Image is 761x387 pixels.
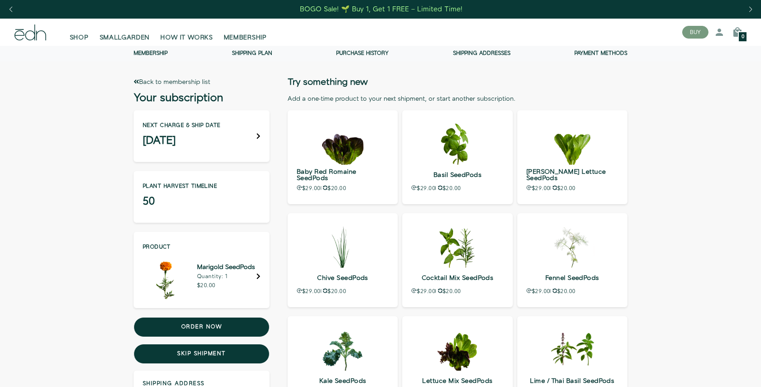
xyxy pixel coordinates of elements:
[143,123,221,128] p: Next charge & ship date
[70,33,89,42] span: SHOP
[411,185,503,191] p: $29.00 $20.00
[742,34,744,39] span: 0
[300,5,462,14] div: BOGO Sale! 🌱 Buy 1, Get 1 FREE – Limited Time!
[197,283,255,289] p: $20.00
[134,93,270,103] h3: Your subscription
[690,360,752,382] iframe: Opens a widget where you can find more information
[134,49,168,57] a: Membership
[336,49,389,57] a: Purchase history
[574,49,627,57] a: Payment methods
[297,271,389,284] p: Chive SeedPods
[411,168,503,181] p: Basil SeedPods
[549,325,595,371] img: herb-combo-seedpods
[411,288,503,294] p: $29.00 $20.00
[134,317,270,337] button: Order now
[297,185,389,191] p: $29.00 $20.00
[197,264,255,270] h5: Marigold SeedPods
[435,222,480,268] img: cocktail-mix-seedpods
[549,222,595,268] img: fennel-seedpods-2
[411,271,503,284] p: Cocktail Mix SeedPods
[288,94,627,103] div: Add a one-time product to your next shipment, or start another subscription.
[134,232,270,308] div: Edit Product
[526,168,618,181] p: [PERSON_NAME] Lettuce SeedPods
[320,119,366,165] img: baby-red-romaine-seedpods-1
[155,22,218,42] a: HOW IT WORKS
[297,168,389,181] p: Baby Red Romaine SeedPods
[143,245,260,250] p: Product
[435,119,480,165] img: basil-seedpods-2
[197,274,255,279] p: Quantity: 1
[299,2,464,16] a: BOGO Sale! 🌱 Buy 1, Get 1 FREE – Limited Time!
[435,325,480,371] img: lettuce-mix-seedpods
[526,271,618,284] p: Fennel SeedPods
[134,78,210,87] a: Back to membership list
[526,288,618,294] p: $29.00 $20.00
[134,344,270,364] button: Skip shipment
[143,136,221,145] h3: [DATE]
[320,325,366,371] img: kale-seedpods
[453,49,511,57] a: Shipping addresses
[143,254,188,299] img: Marigold SeedPods
[218,22,272,42] a: MEMBERSHIP
[526,185,618,191] p: $29.00 $20.00
[682,26,708,39] button: BUY
[288,78,627,87] h2: Try something new
[224,33,267,42] span: MEMBERSHIP
[297,288,389,294] p: $29.00 $20.00
[160,33,212,42] span: HOW IT WORKS
[232,49,272,57] a: Shipping Plan
[100,33,150,42] span: SMALLGARDEN
[134,110,270,162] div: Next charge & ship date [DATE]
[320,222,366,268] img: chive-seedpods-2
[549,119,595,165] img: bibb-lettuce-seedpods-2
[64,22,94,42] a: SHOP
[94,22,155,42] a: SMALLGARDEN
